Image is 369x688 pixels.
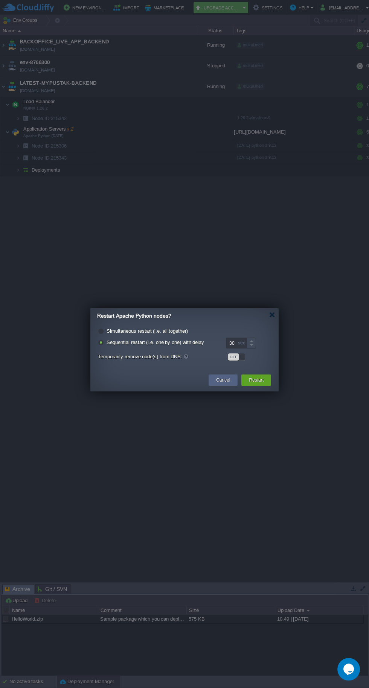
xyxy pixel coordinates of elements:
[337,658,361,680] iframe: chat widget
[238,338,247,348] div: sec
[228,353,239,361] div: OFF
[216,376,230,384] button: Cancel
[107,328,188,334] label: Simultaneous restart (i.e. all together)
[249,376,264,384] button: Restart
[97,313,171,319] span: Restart Apache Python nodes?
[107,339,204,345] label: Sequential restart (i.e. one by one) with delay
[98,352,226,362] label: Temporarily remove node(s) from DNS:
